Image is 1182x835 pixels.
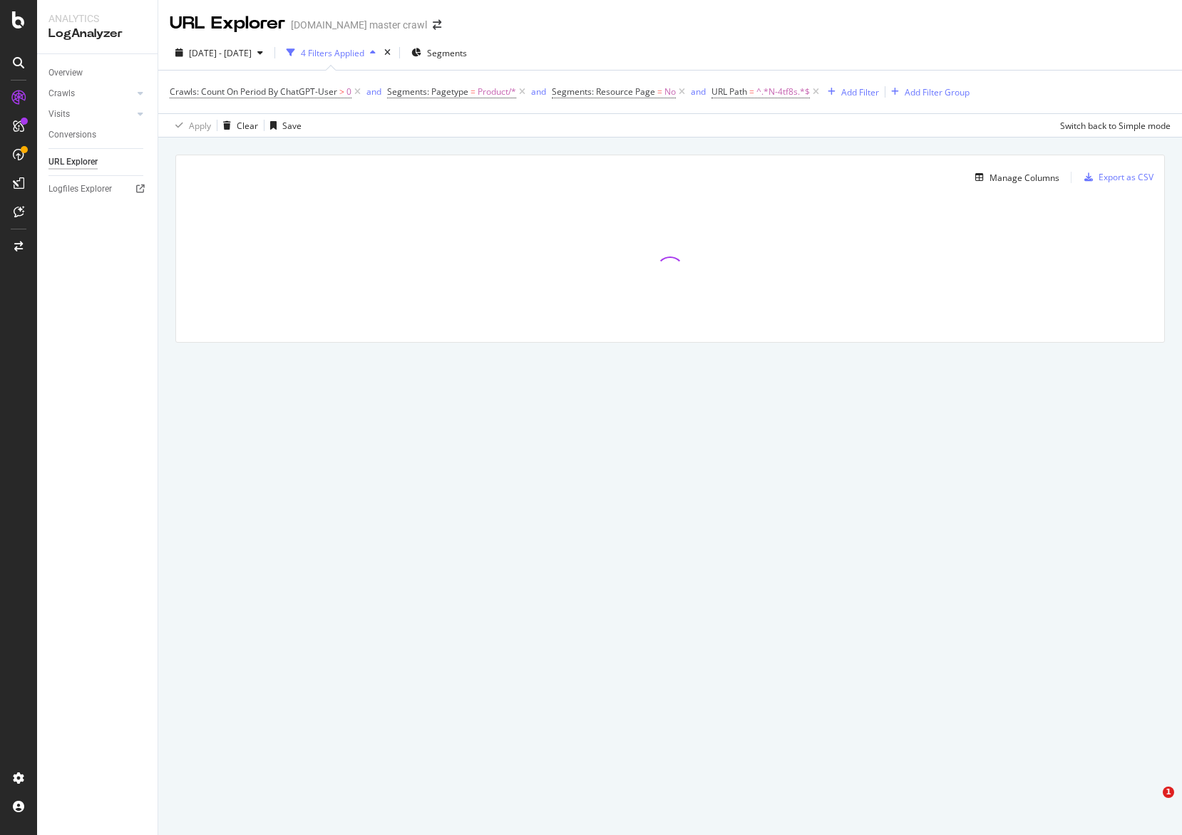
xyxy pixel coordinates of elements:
[381,46,394,60] div: times
[433,20,441,30] div: arrow-right-arrow-left
[1079,166,1153,189] button: Export as CSV
[756,82,810,102] span: ^.*N-4tf8s.*$
[691,85,706,98] div: and
[691,85,706,98] button: and
[189,120,211,132] div: Apply
[48,86,75,101] div: Crawls
[217,114,258,137] button: Clear
[189,47,252,59] span: [DATE] - [DATE]
[48,155,98,170] div: URL Explorer
[366,85,381,98] button: and
[48,128,148,142] a: Conversions
[1099,171,1153,183] div: Export as CSV
[48,155,148,170] a: URL Explorer
[531,85,546,98] button: and
[48,66,83,81] div: Overview
[48,107,133,122] a: Visits
[1060,120,1171,132] div: Switch back to Simple mode
[237,120,258,132] div: Clear
[48,26,146,42] div: LogAnalyzer
[48,66,148,81] a: Overview
[1134,787,1168,821] iframe: Intercom live chat
[531,85,546,98] div: and
[366,85,381,98] div: and
[48,107,70,122] div: Visits
[841,86,879,98] div: Add Filter
[427,47,467,59] span: Segments
[170,11,285,36] div: URL Explorer
[170,85,337,98] span: Crawls: Count On Period By ChatGPT-User
[990,172,1059,184] div: Manage Columns
[711,85,747,98] span: URL Path
[657,85,662,98] span: =
[281,41,381,64] button: 4 Filters Applied
[885,83,970,100] button: Add Filter Group
[291,18,427,32] div: [DOMAIN_NAME] master crawl
[301,47,364,59] div: 4 Filters Applied
[1054,114,1171,137] button: Switch back to Simple mode
[346,82,351,102] span: 0
[264,114,302,137] button: Save
[970,169,1059,186] button: Manage Columns
[48,11,146,26] div: Analytics
[170,41,269,64] button: [DATE] - [DATE]
[749,85,754,98] span: =
[822,83,879,100] button: Add Filter
[170,114,211,137] button: Apply
[552,85,655,98] span: Segments: Resource Page
[282,120,302,132] div: Save
[664,82,676,102] span: No
[387,85,468,98] span: Segments: Pagetype
[471,85,476,98] span: =
[406,41,473,64] button: Segments
[339,85,344,98] span: >
[48,86,133,101] a: Crawls
[905,86,970,98] div: Add Filter Group
[48,182,112,197] div: Logfiles Explorer
[48,128,96,142] div: Conversions
[1163,787,1174,798] span: 1
[478,82,516,102] span: Product/*
[48,182,148,197] a: Logfiles Explorer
